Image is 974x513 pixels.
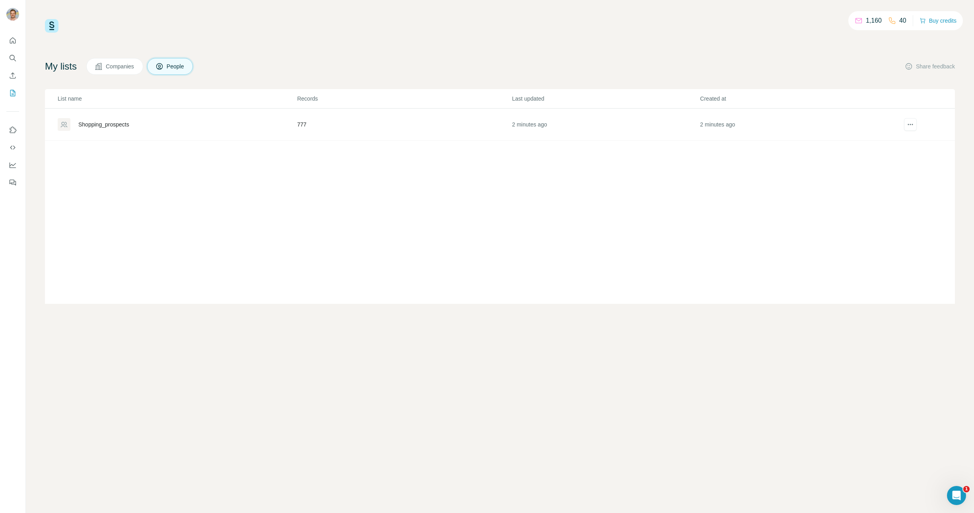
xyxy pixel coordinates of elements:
p: List name [58,95,296,103]
div: Shopping_prospects [78,120,129,128]
img: Surfe Logo [45,19,58,33]
iframe: Intercom live chat [947,486,966,505]
button: Enrich CSV [6,68,19,83]
button: Use Surfe API [6,140,19,155]
p: Created at [700,95,887,103]
span: Companies [106,62,135,70]
td: 777 [297,109,511,141]
button: Quick start [6,33,19,48]
p: Records [297,95,511,103]
img: Avatar [6,8,19,21]
span: People [167,62,185,70]
button: Share feedback [905,62,955,70]
button: actions [904,118,917,131]
p: 1,160 [866,16,882,25]
p: 40 [899,16,906,25]
button: Feedback [6,175,19,190]
button: Search [6,51,19,65]
button: Use Surfe on LinkedIn [6,123,19,137]
button: Buy credits [920,15,957,26]
span: 1 [963,486,970,492]
td: 2 minutes ago [512,109,700,141]
td: 2 minutes ago [700,109,888,141]
button: My lists [6,86,19,100]
button: Dashboard [6,158,19,172]
h4: My lists [45,60,77,73]
p: Last updated [512,95,700,103]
